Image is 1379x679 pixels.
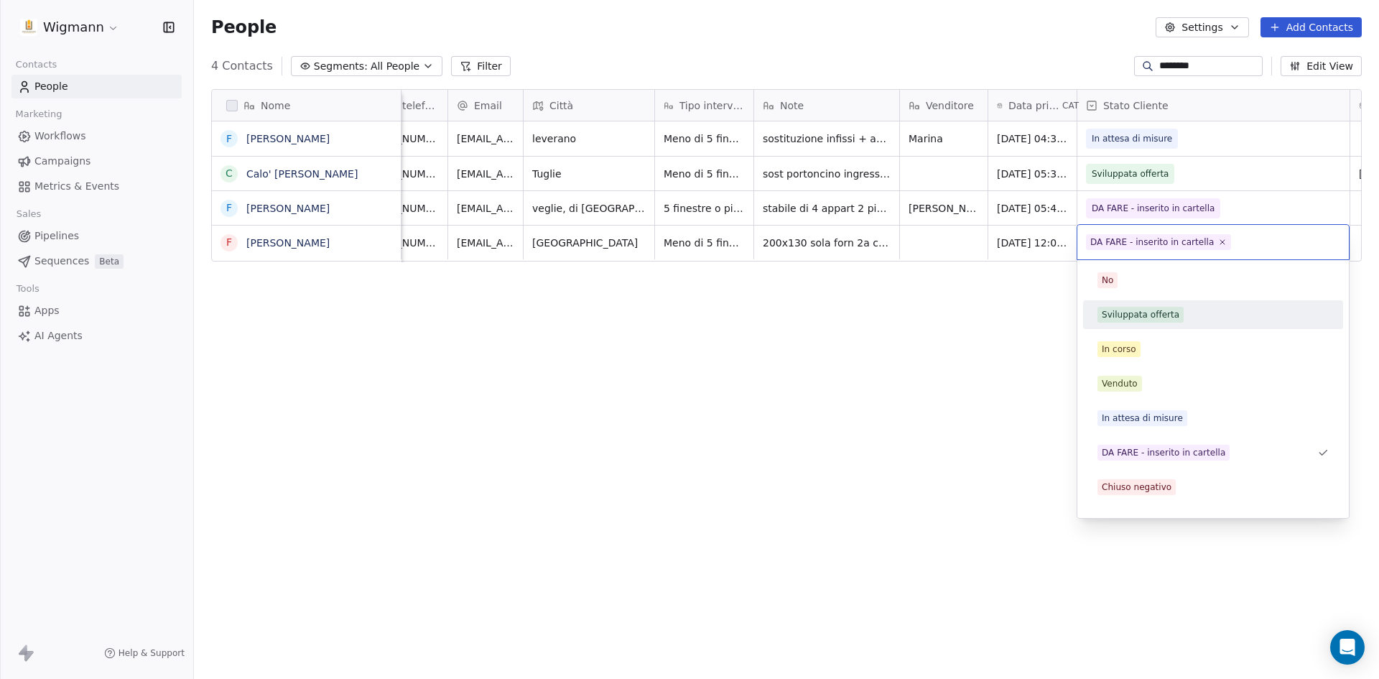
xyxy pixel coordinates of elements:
div: In attesa di misure [1102,412,1183,425]
div: Venduto [1102,377,1138,390]
div: Suggestions [1083,266,1343,674]
div: DA FARE - inserito in cartella [1102,446,1225,459]
div: DA FARE - inserito in cartella [1090,236,1214,249]
div: In corso [1102,343,1136,356]
div: Chiuso negativo [1102,481,1171,494]
div: No [1102,274,1113,287]
div: Sviluppata offerta [1102,308,1179,321]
